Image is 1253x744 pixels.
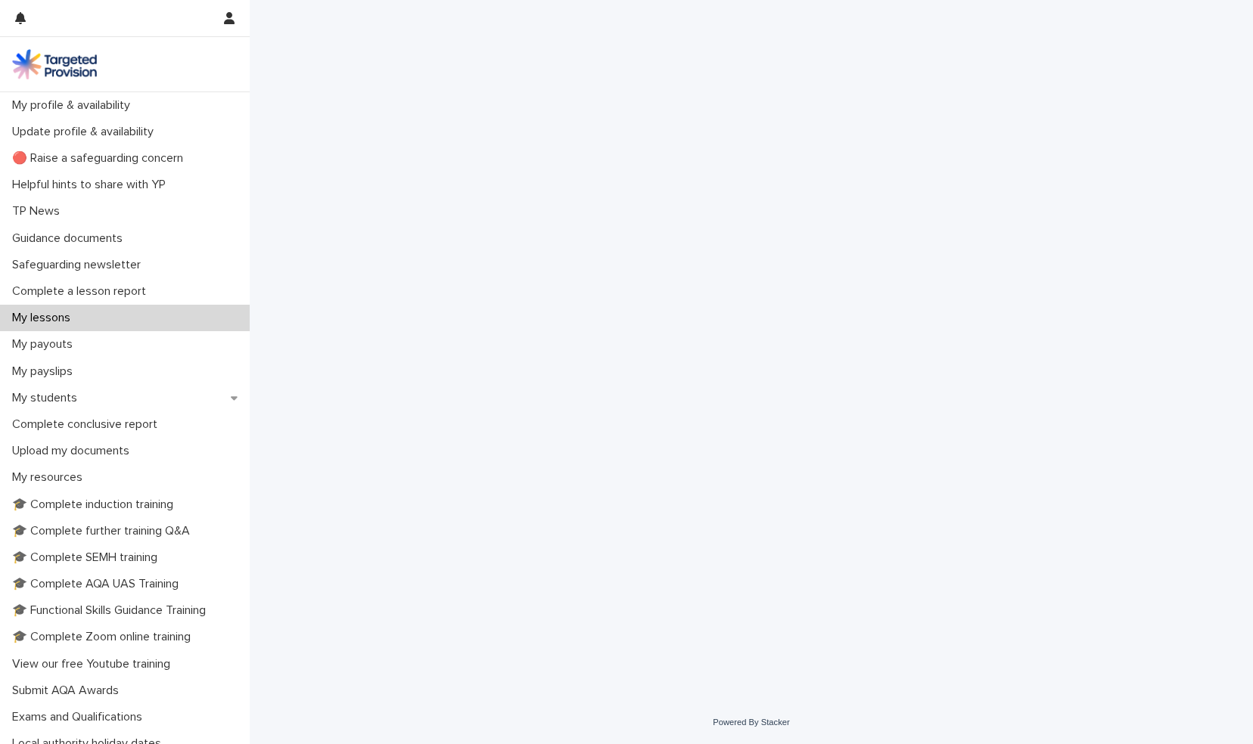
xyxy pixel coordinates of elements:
[6,524,202,538] p: 🎓 Complete further training Q&A
[6,444,141,458] p: Upload my documents
[6,603,218,618] p: 🎓 Functional Skills Guidance Training
[713,718,789,727] a: Powered By Stacker
[6,684,131,698] p: Submit AQA Awards
[6,470,95,485] p: My resources
[6,311,82,325] p: My lessons
[6,231,135,246] p: Guidance documents
[6,98,142,113] p: My profile & availability
[6,417,169,432] p: Complete conclusive report
[6,391,89,405] p: My students
[6,125,166,139] p: Update profile & availability
[6,710,154,724] p: Exams and Qualifications
[12,49,97,79] img: M5nRWzHhSzIhMunXDL62
[6,178,178,192] p: Helpful hints to share with YP
[6,337,85,352] p: My payouts
[6,151,195,166] p: 🔴 Raise a safeguarding concern
[6,550,169,565] p: 🎓 Complete SEMH training
[6,498,185,512] p: 🎓 Complete induction training
[6,577,191,591] p: 🎓 Complete AQA UAS Training
[6,364,85,379] p: My payslips
[6,204,72,219] p: TP News
[6,284,158,299] p: Complete a lesson report
[6,258,153,272] p: Safeguarding newsletter
[6,657,182,671] p: View our free Youtube training
[6,630,203,644] p: 🎓 Complete Zoom online training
